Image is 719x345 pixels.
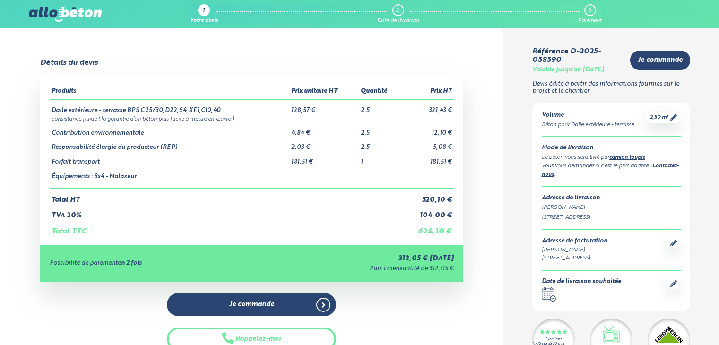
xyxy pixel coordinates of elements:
td: 5,08 € [401,137,453,151]
div: Vous vous demandez si c’est le plus adapté ? . [542,162,681,179]
a: Contactez-nous [542,164,679,177]
th: Quantité [359,84,401,99]
a: 3 Paiement [578,4,602,24]
div: 1 [203,8,205,14]
th: Produits [50,84,289,99]
td: 624,10 € [401,220,453,236]
td: 4,84 € [289,122,359,137]
iframe: Help widget launcher [635,308,709,335]
div: Excellent [545,337,562,342]
div: [PERSON_NAME] [542,246,607,254]
td: 2,03 € [289,137,359,151]
td: 104,00 € [401,204,453,220]
div: Volume [542,112,634,119]
div: Détails du devis [40,59,98,67]
td: Dalle extérieure - terrasse BPS C25/30,D22,S4,XF1,Cl0,40 [50,99,289,114]
div: Date de livraison souhaitée [542,278,621,285]
th: Prix HT [401,84,453,99]
td: 2.5 [359,137,401,151]
a: camion toupie [609,155,645,160]
td: Contribution environnementale [50,122,289,137]
strong: en 2 fois [118,260,142,266]
div: 312,05 € [DATE] [261,255,454,263]
td: Équipements : 8x4 - Malaxeur [50,166,289,189]
td: 1 [359,151,401,166]
div: [PERSON_NAME] [542,204,681,212]
a: Je commande [630,51,690,70]
td: consistance fluide ( la garantie d’un béton plus facile à mettre en œuvre ) [50,114,453,122]
div: 3 [589,8,591,14]
a: 2 Date de livraison [377,4,419,24]
div: [STREET_ADDRESS] [542,254,607,262]
p: Devis édité à partir des informations fournies sur le projet et le chantier [532,81,691,95]
td: 181,51 € [401,151,453,166]
div: Adresse de livraison [542,195,681,202]
a: 1 Votre devis [190,4,218,24]
div: Paiement [578,18,602,24]
td: 12,10 € [401,122,453,137]
td: TVA 20% [50,204,401,220]
div: Puis 1 mensualité de 312,05 € [261,266,454,273]
td: Total HT [50,188,401,204]
div: Béton pour Dalle extérieure - terrasse [542,121,634,129]
td: 2.5 [359,122,401,137]
div: Date de livraison [377,18,419,24]
div: Possibilité de paiement [50,260,261,267]
td: Forfait transport [50,151,289,166]
div: [STREET_ADDRESS] [542,214,681,222]
div: 2 [396,8,399,14]
div: Adresse de facturation [542,238,607,245]
img: allobéton [29,7,102,22]
th: Prix unitaire HT [289,84,359,99]
a: Je commande [167,293,336,316]
td: Total TTC [50,220,401,236]
span: Je commande [229,301,274,309]
td: 181,51 € [289,151,359,166]
div: Votre devis [190,18,218,24]
span: Je commande [638,56,683,64]
div: Valable jusqu'au [DATE] [532,67,604,74]
div: Mode de livraison [542,145,681,152]
div: Le béton vous sera livré par [542,154,681,162]
td: 321,43 € [401,99,453,114]
td: 520,10 € [401,188,453,204]
td: 128,57 € [289,99,359,114]
td: 2.5 [359,99,401,114]
td: Responsabilité élargie du producteur (REP) [50,137,289,151]
div: Référence D-2025-058590 [532,47,623,65]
